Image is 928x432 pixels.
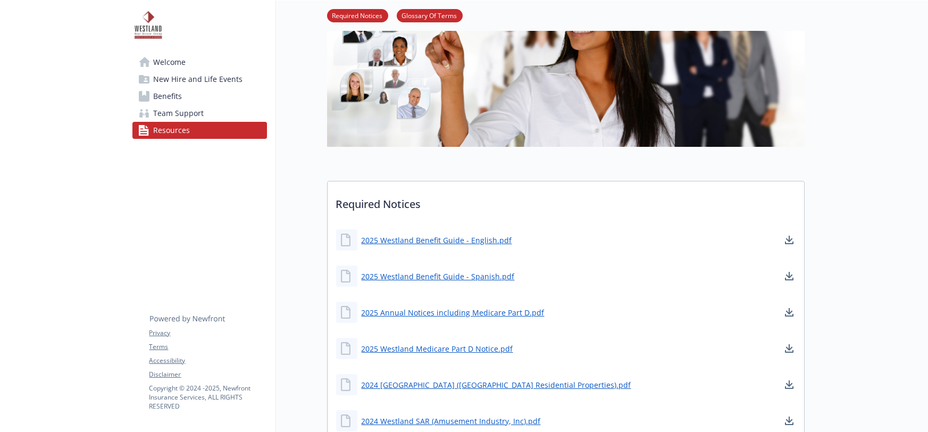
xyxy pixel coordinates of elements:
a: Disclaimer [149,370,266,379]
a: 2025 Westland Benefit Guide - English.pdf [362,235,512,246]
span: Welcome [154,54,186,71]
a: Terms [149,342,266,352]
a: Benefits [132,88,267,105]
a: 2025 Westland Medicare Part D Notice.pdf [362,343,513,354]
a: download document [783,270,796,283]
a: download document [783,378,796,391]
span: Resources [154,122,190,139]
p: Copyright © 2024 - 2025 , Newfront Insurance Services, ALL RIGHTS RESERVED [149,384,266,411]
a: Welcome [132,54,267,71]
span: Benefits [154,88,182,105]
a: Glossary Of Terms [397,10,463,20]
a: 2024 Westland SAR (Amusement Industry, Inc).pdf [362,416,541,427]
a: 2025 Westland Benefit Guide - Spanish.pdf [362,271,515,282]
a: download document [783,414,796,427]
a: Privacy [149,328,266,338]
a: 2024 [GEOGRAPHIC_DATA] ([GEOGRAPHIC_DATA] Residential Properties).pdf [362,379,631,391]
a: New Hire and Life Events [132,71,267,88]
span: Team Support [154,105,204,122]
a: download document [783,342,796,355]
p: Required Notices [328,181,804,221]
a: Resources [132,122,267,139]
a: download document [783,306,796,319]
a: Team Support [132,105,267,122]
span: New Hire and Life Events [154,71,243,88]
a: download document [783,234,796,246]
a: Required Notices [327,10,388,20]
a: Accessibility [149,356,266,365]
a: 2025 Annual Notices including Medicare Part D.pdf [362,307,545,318]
